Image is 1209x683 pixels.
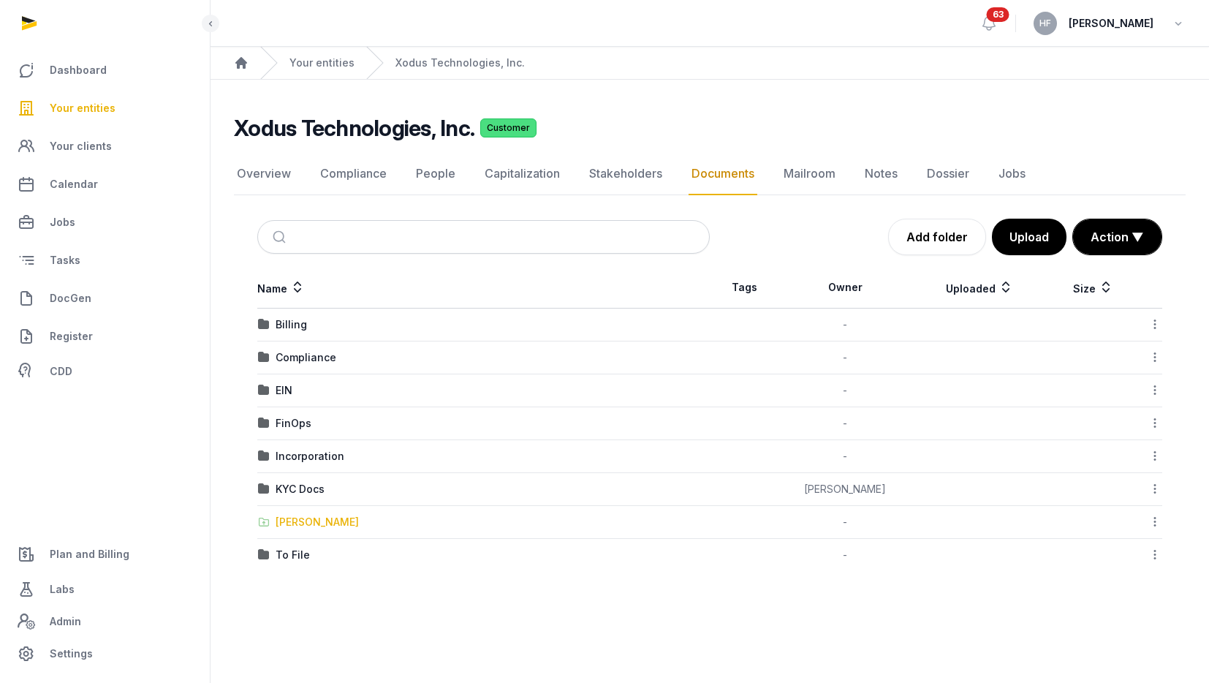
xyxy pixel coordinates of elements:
span: [PERSON_NAME] [1069,15,1153,32]
span: Your clients [50,137,112,155]
button: Submit [264,221,298,253]
div: KYC Docs [276,482,325,497]
a: Documents [689,153,757,195]
a: DocGen [12,281,198,316]
span: 63 [987,7,1009,22]
a: Capitalization [482,153,563,195]
span: Register [50,328,93,345]
span: Settings [50,645,93,663]
a: Admin [12,607,198,636]
div: EIN [276,383,292,398]
a: Settings [12,636,198,671]
img: folder.svg [258,549,270,561]
span: Your entities [50,99,115,117]
span: Plan and Billing [50,546,129,563]
td: [PERSON_NAME] [778,473,912,506]
td: - [778,374,912,407]
span: Calendar [50,176,98,193]
span: Customer [480,118,537,137]
span: CDD [50,363,72,380]
a: Calendar [12,167,198,202]
a: Jobs [12,205,198,240]
a: Plan and Billing [12,537,198,572]
span: Dashboard [50,61,107,79]
td: - [778,309,912,341]
a: Compliance [317,153,390,195]
span: Labs [50,581,75,598]
span: DocGen [50,290,91,307]
a: Jobs [996,153,1028,195]
nav: Breadcrumb [211,47,1209,80]
a: CDD [12,357,198,386]
img: folder.svg [258,483,270,495]
td: - [778,539,912,572]
a: Mailroom [781,153,838,195]
td: - [778,440,912,473]
span: Admin [50,613,81,630]
div: [PERSON_NAME] [276,515,359,529]
th: Tags [710,267,778,309]
th: Uploaded [912,267,1047,309]
th: Owner [778,267,912,309]
a: Overview [234,153,294,195]
a: Add folder [888,219,986,255]
a: Xodus Technologies, Inc. [395,56,525,70]
span: HF [1039,19,1051,28]
img: folder.svg [258,385,270,396]
span: Jobs [50,214,75,231]
a: Your entities [289,56,355,70]
td: - [778,341,912,374]
a: Register [12,319,198,354]
span: Tasks [50,252,80,269]
a: Your entities [12,91,198,126]
a: Stakeholders [586,153,665,195]
button: HF [1034,12,1057,35]
div: Billing [276,317,307,332]
img: folder-upload.svg [258,516,270,528]
div: Compliance [276,350,336,365]
a: Dossier [924,153,972,195]
th: Size [1047,267,1139,309]
button: Action ▼ [1073,219,1161,254]
a: Notes [862,153,901,195]
div: Incorporation [276,449,344,464]
div: To File [276,548,310,562]
img: folder.svg [258,352,270,363]
th: Name [257,267,710,309]
a: Dashboard [12,53,198,88]
img: folder.svg [258,418,270,429]
td: - [778,407,912,440]
h2: Xodus Technologies, Inc. [234,115,474,141]
a: Labs [12,572,198,607]
nav: Tabs [234,153,1186,195]
div: FinOps [276,416,311,431]
td: - [778,506,912,539]
button: Upload [992,219,1066,255]
img: folder.svg [258,450,270,462]
a: Your clients [12,129,198,164]
a: People [413,153,458,195]
img: folder.svg [258,319,270,331]
a: Tasks [12,243,198,278]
